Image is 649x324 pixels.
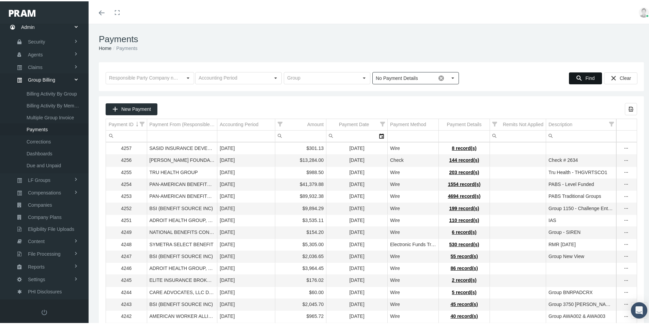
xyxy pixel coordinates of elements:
[217,118,275,129] td: Column Accounting Period
[569,71,602,83] div: Find
[27,147,52,158] span: Dashboards
[326,285,388,297] td: [DATE]
[147,285,217,297] td: CARE ADVOCATES, LLC DBA BENALIGN
[106,129,147,141] td: Filter cell
[490,129,546,140] input: Filter cell
[621,144,632,151] div: more
[621,300,632,307] div: more
[217,213,275,225] td: [DATE]
[106,309,147,321] td: 4242
[217,309,275,321] td: [DATE]
[278,312,324,318] div: $965.72
[326,189,388,201] td: [DATE]
[546,129,617,141] td: Filter cell
[140,120,144,125] span: Show filter options for column 'Payment ID'
[28,186,61,197] span: Compensations
[326,309,388,321] td: [DATE]
[621,192,632,199] div: more
[99,44,111,50] a: Home
[449,156,479,161] span: 144 record(s)
[546,118,617,129] td: Column Description
[217,165,275,177] td: [DATE]
[28,260,45,271] span: Reports
[548,120,572,126] div: Description
[217,141,275,153] td: [DATE]
[278,144,324,150] div: $301.13
[620,74,631,80] span: Clear
[326,177,388,189] td: [DATE]
[388,189,439,201] td: Wire
[147,177,217,189] td: PAN-AMERICAN BENEFITS SOLUTIONS INC
[27,87,77,98] span: Billing Activity By Group
[147,237,217,249] td: SYMETRA SELECT BENEFIT
[546,249,617,261] td: Group New View
[217,177,275,189] td: [DATE]
[621,192,632,199] div: Show Payment actions
[450,264,478,270] span: 86 record(s)
[106,177,147,189] td: 4254
[448,180,481,186] span: 1554 record(s)
[106,213,147,225] td: 4251
[621,264,632,271] div: Show Payment actions
[449,204,479,210] span: 199 record(s)
[621,204,632,211] div: more
[585,74,594,80] span: Find
[121,105,151,110] span: New Payment
[621,144,632,151] div: Show Payment actions
[388,201,439,213] td: Wire
[217,261,275,273] td: [DATE]
[326,249,388,261] td: [DATE]
[546,153,617,165] td: Check # 2634
[28,234,45,246] span: Content
[388,297,439,309] td: Wire
[28,73,55,84] span: Group Billing
[106,285,147,297] td: 4244
[339,120,369,126] div: Payment Date
[452,276,476,282] span: 2 record(s)
[447,120,482,126] div: Payment Details
[217,153,275,165] td: [DATE]
[217,189,275,201] td: [DATE]
[278,204,324,210] div: $9,894.29
[450,300,478,306] span: 45 record(s)
[278,180,324,186] div: $41,379.88
[220,120,259,126] div: Accounting Period
[217,237,275,249] td: [DATE]
[621,288,632,295] div: Show Payment actions
[278,300,324,306] div: $2,045.70
[546,237,617,249] td: RMR [DATE]
[546,213,617,225] td: IAS
[388,237,439,249] td: Electronic Funds Transfer
[326,129,376,140] input: Filter cell
[106,102,157,114] div: New Payment
[147,249,217,261] td: BSI (BENEFIT SOURCE INC)
[326,153,388,165] td: [DATE]
[147,189,217,201] td: PAN-AMERICAN BENEFITS SOLUTIONS INC
[326,225,388,237] td: [DATE]
[452,288,476,294] span: 5 record(s)
[621,276,632,283] div: Show Payment actions
[621,168,632,175] div: Show Payment actions
[275,118,326,129] td: Column Amount
[278,252,324,258] div: $2,036.65
[28,222,74,234] span: Eligibility File Uploads
[28,272,45,284] span: Settings
[621,168,632,175] div: more
[621,252,632,259] div: Show Payment actions
[621,180,632,187] div: Show Payment actions
[621,156,632,163] div: more
[388,261,439,273] td: Wire
[546,201,617,213] td: Group 1150 - Challenge Enterprise
[217,285,275,297] td: [DATE]
[27,122,48,134] span: Payments
[278,276,324,282] div: $176.02
[326,118,388,129] td: Column Payment Date
[546,297,617,309] td: Group 3750 [PERSON_NAME]
[625,102,637,114] div: Export all data to Excel
[449,240,479,246] span: 530 record(s)
[182,71,194,83] div: Select
[621,312,632,319] div: more
[217,249,275,261] td: [DATE]
[106,141,147,153] td: 4257
[278,216,324,222] div: $3,535.11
